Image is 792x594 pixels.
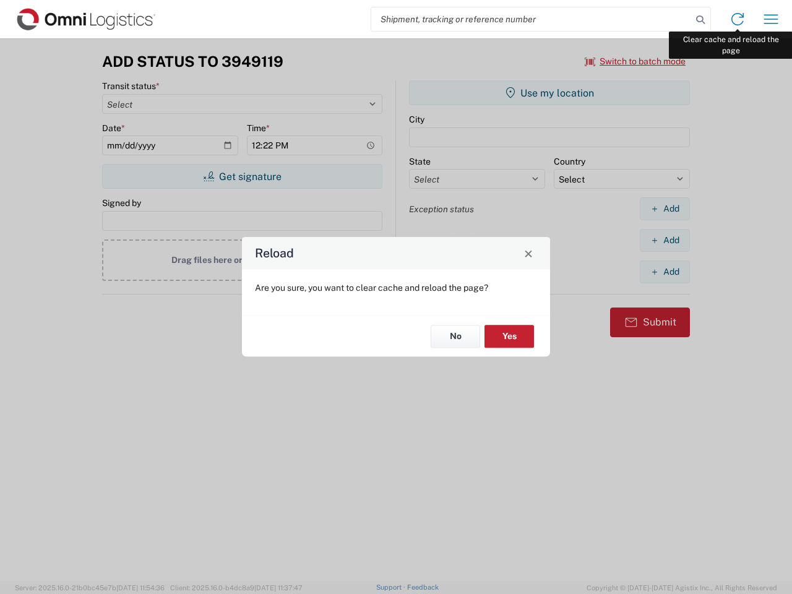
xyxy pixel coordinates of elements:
input: Shipment, tracking or reference number [371,7,692,31]
button: Yes [484,325,534,348]
button: No [431,325,480,348]
button: Close [520,244,537,262]
h4: Reload [255,244,294,262]
p: Are you sure, you want to clear cache and reload the page? [255,282,537,293]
